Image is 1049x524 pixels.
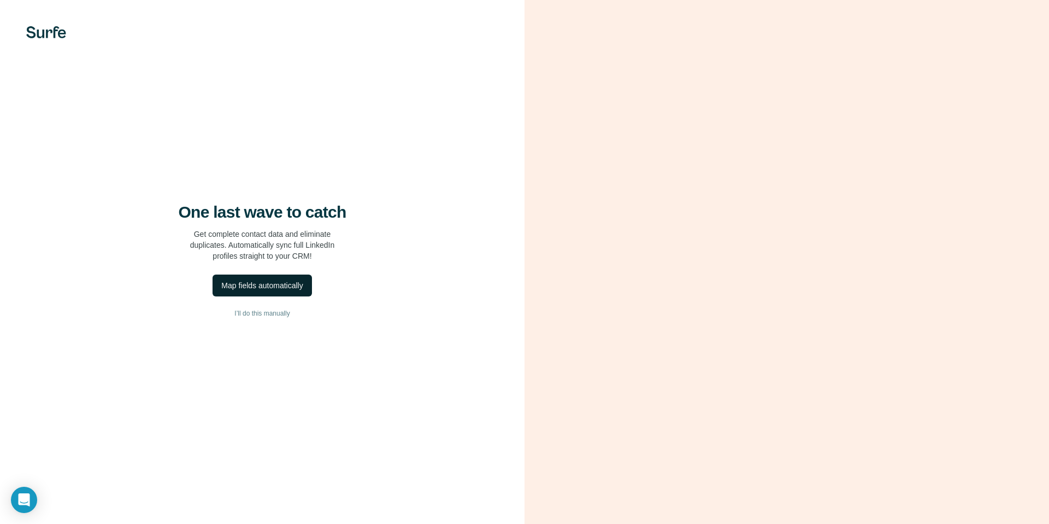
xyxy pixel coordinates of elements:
[190,229,335,261] p: Get complete contact data and eliminate duplicates. Automatically sync full LinkedIn profiles str...
[22,305,503,322] button: I’ll do this manually
[179,202,346,222] h4: One last wave to catch
[221,280,303,291] div: Map fields automatically
[11,487,37,513] div: Open Intercom Messenger
[234,308,290,318] span: I’ll do this manually
[213,275,311,296] button: Map fields automatically
[26,26,66,38] img: Surfe's logo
